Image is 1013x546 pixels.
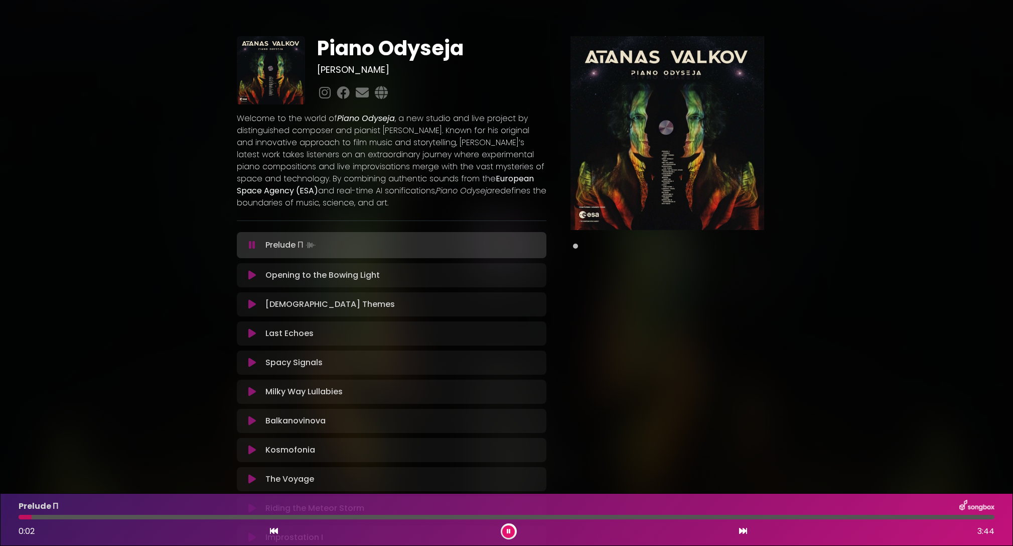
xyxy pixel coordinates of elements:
p: [DEMOGRAPHIC_DATA] Themes [265,298,395,310]
span: 3:44 [977,525,994,537]
em: Piano Odyseja [337,113,395,124]
img: waveform4.gif [304,238,318,252]
p: Prelude Π [265,238,318,252]
p: Prelude Π [19,500,59,512]
img: 0ZnwzdSEmuFbYUq4ihRg [237,36,305,104]
h3: [PERSON_NAME] [317,64,546,75]
img: songbox-logo-white.png [959,500,994,513]
p: Milky Way Lullabies [265,386,343,398]
p: Opening to the Bowing Light [265,269,380,281]
p: The Voyage [265,473,314,485]
span: 0:02 [19,525,35,537]
h1: Piano Odyseja [317,36,546,60]
img: Main Media [570,36,764,230]
p: Kosmofonia [265,444,315,456]
strong: European Space Agency (ESA) [237,173,534,196]
p: Spacy Signals [265,357,323,369]
p: Balkanovinova [265,415,326,427]
em: Piano Odyseja [436,185,492,196]
p: Welcome to the world of , a new studio and live project by distinguished composer and pianist [PE... [237,113,547,209]
p: Last Echoes [265,327,314,340]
